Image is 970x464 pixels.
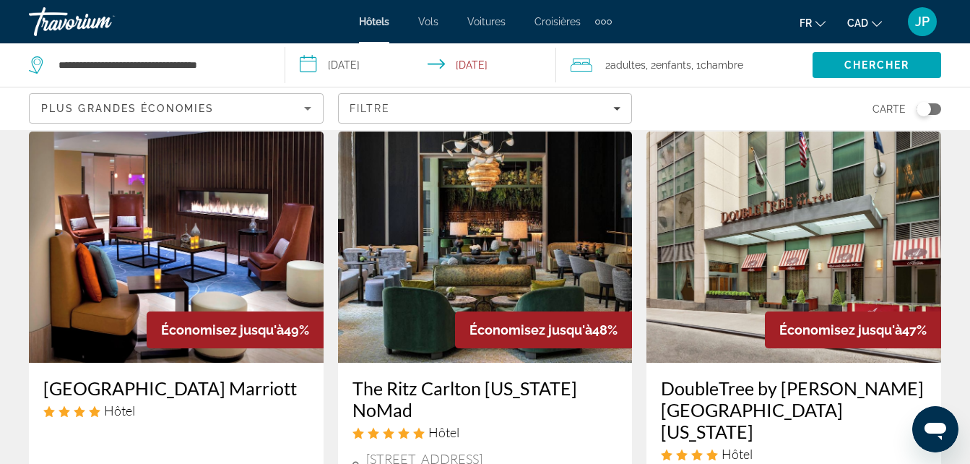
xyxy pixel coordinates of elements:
div: 5 star Hotel [352,424,618,440]
img: The Ritz Carlton New York NoMad [338,132,633,363]
span: , 1 [691,55,743,75]
button: Search [813,52,941,78]
button: Select check in and out date [285,43,556,87]
input: Search hotel destination [57,54,263,76]
span: Chambre [701,59,743,71]
button: Extra navigation items [595,10,612,33]
span: , 2 [646,55,691,75]
span: Filtre [350,103,391,114]
span: Adultes [610,59,646,71]
div: 49% [147,312,324,348]
a: Voitures [467,16,506,27]
button: Toggle map [906,103,941,116]
span: JP [915,14,930,29]
div: 4 star Hotel [661,446,927,462]
button: Travelers: 2 adults, 2 children [556,43,813,87]
button: Filters [338,93,633,124]
span: Plus grandes économies [41,103,214,114]
a: Travorium [29,3,173,40]
div: 4 star Hotel [43,403,309,418]
iframe: Bouton de lancement de la fenêtre de messagerie [912,406,958,452]
img: Newark Liberty International Airport Marriott [29,132,324,363]
span: Économisez jusqu'à [469,322,592,338]
mat-select: Sort by [41,100,311,117]
span: Hôtel [104,403,135,418]
span: fr [800,17,812,29]
a: [GEOGRAPHIC_DATA] Marriott [43,377,309,399]
span: Économisez jusqu'à [161,322,284,338]
span: Hôtel [722,446,753,462]
span: Chercher [844,59,910,71]
a: Vols [418,16,438,27]
a: The Ritz Carlton [US_STATE] NoMad [352,377,618,421]
a: Hôtels [359,16,389,27]
span: CAD [847,17,868,29]
div: 47% [765,312,941,348]
span: Hôtel [428,424,459,440]
button: User Menu [904,7,941,37]
button: Change currency [847,12,882,33]
button: Change language [800,12,826,33]
a: DoubleTree by [PERSON_NAME][GEOGRAPHIC_DATA][US_STATE] [661,377,927,442]
span: Carte [872,99,906,119]
span: Économisez jusqu'à [779,322,902,338]
span: 2 [605,55,646,75]
img: DoubleTree by Hilton New York Downtown [646,132,941,363]
a: Croisières [534,16,581,27]
span: Enfants [656,59,691,71]
div: 48% [455,312,632,348]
